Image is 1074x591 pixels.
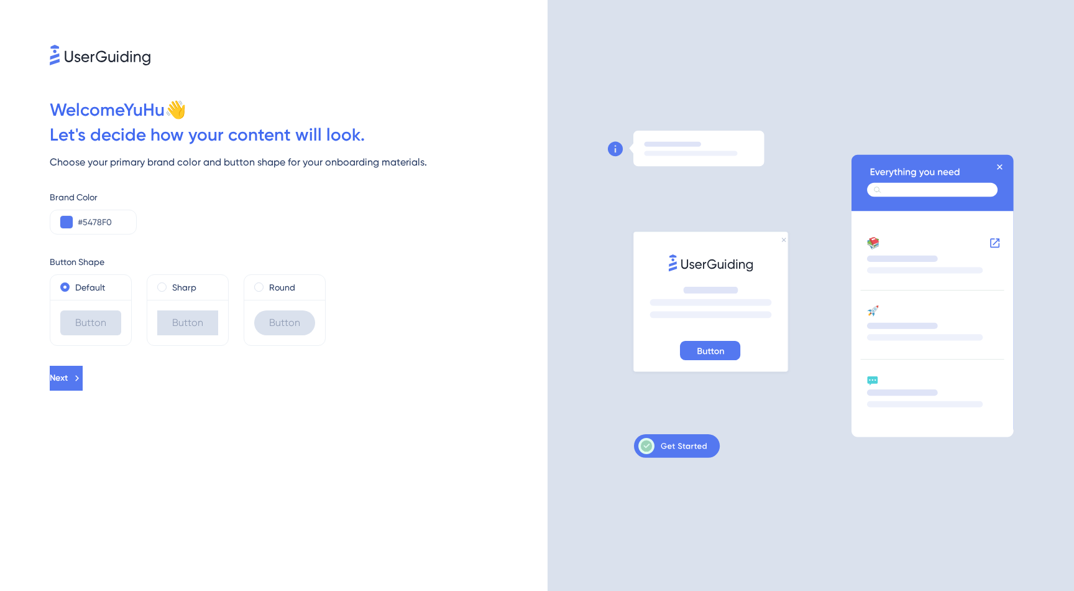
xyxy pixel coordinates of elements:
[269,280,295,295] label: Round
[50,155,548,170] div: Choose your primary brand color and button shape for your onboarding materials.
[172,280,196,295] label: Sharp
[50,190,548,205] div: Brand Color
[50,123,548,147] div: Let ' s decide how your content will look.
[50,371,68,386] span: Next
[50,254,548,269] div: Button Shape
[75,280,105,295] label: Default
[157,310,218,335] div: Button
[50,366,83,391] button: Next
[50,98,548,123] div: Welcome YuHu 👋
[254,310,315,335] div: Button
[60,310,121,335] div: Button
